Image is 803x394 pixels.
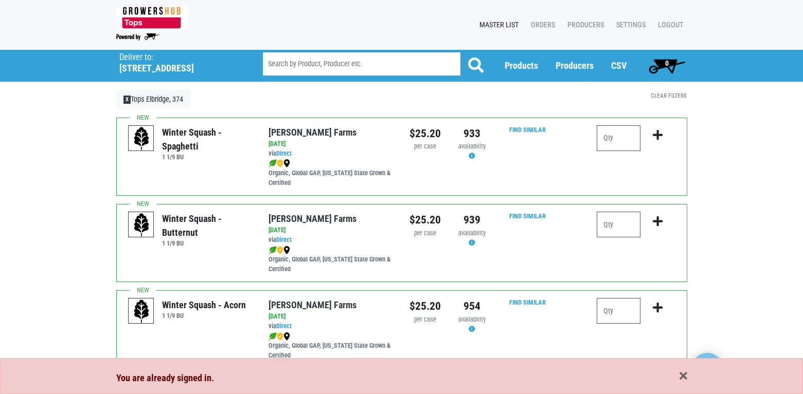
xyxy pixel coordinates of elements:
[276,236,292,243] a: Direct
[456,298,488,314] div: 954
[162,298,246,312] div: Winter Squash - Acorn
[409,229,441,238] div: per case
[283,332,290,341] img: map_marker-0e94453035b3232a4d21701695807de9.png
[269,332,277,341] img: leaf-e5c59151409436ccce96b2ca1b28e03c.png
[523,15,559,35] a: Orders
[409,125,441,142] div: $25.20
[597,125,640,151] input: Qty
[269,226,394,235] div: [DATE]
[277,332,283,341] img: safety-e55c860ca8c00a9c171001a62a92dabd.png
[597,298,640,324] input: Qty
[263,52,460,76] input: Search by Product, Producer etc.
[269,159,394,188] div: Organic, Global GAP, [US_STATE] State Grown & Certified
[409,315,441,325] div: per case
[409,298,441,314] div: $25.20
[116,371,687,385] div: You are already signed in.
[116,7,188,29] img: 279edf242af8f9d49a69d9d2afa010fb.png
[119,52,237,63] p: Deliver to:
[276,149,292,157] a: Direct
[116,90,191,109] a: XTops Elbridge, 374
[665,59,669,67] span: 0
[509,298,546,306] a: Find Similar
[123,96,131,104] span: X
[409,212,441,228] div: $25.20
[556,60,594,71] a: Producers
[269,331,394,361] div: Organic, Global GAP, [US_STATE] State Grown & Certified
[129,126,154,152] img: placeholder-variety-43d6402dacf2d531de610a020419775a.svg
[269,149,394,159] div: via
[611,60,627,71] a: CSV
[644,55,690,76] a: 0
[277,159,283,167] img: safety-e55c860ca8c00a9c171001a62a92dabd.png
[456,125,488,142] div: 933
[119,50,244,74] span: Tops Elbridge, 374 (227 E Main St, Elbridge, NY 13060, USA)
[471,15,523,35] a: Master List
[505,60,538,71] a: Products
[409,142,441,152] div: per case
[283,159,290,167] img: map_marker-0e94453035b3232a4d21701695807de9.png
[509,126,546,134] a: Find Similar
[269,322,394,331] div: via
[269,139,394,149] div: [DATE]
[162,239,253,247] h6: 1 1/9 BU
[458,315,486,323] span: availability
[650,15,687,35] a: Logout
[162,153,253,161] h6: 1 1/9 BU
[129,212,154,238] img: placeholder-variety-43d6402dacf2d531de610a020419775a.svg
[283,246,290,254] img: map_marker-0e94453035b3232a4d21701695807de9.png
[458,229,486,237] span: availability
[116,33,159,41] img: Powered by Big Wheelbarrow
[608,15,650,35] a: Settings
[277,246,283,254] img: safety-e55c860ca8c00a9c171001a62a92dabd.png
[162,312,246,320] h6: 1 1/9 BU
[559,15,608,35] a: Producers
[119,63,237,74] h5: [STREET_ADDRESS]
[269,127,356,138] a: [PERSON_NAME] Farms
[597,212,640,237] input: Qty
[162,212,253,239] div: Winter Squash - Butternut
[276,322,292,330] a: Direct
[269,312,394,322] div: [DATE]
[269,213,356,224] a: [PERSON_NAME] Farms
[509,212,546,220] a: Find Similar
[456,212,488,228] div: 939
[269,299,356,310] a: [PERSON_NAME] Farms
[129,298,154,324] img: placeholder-variety-43d6402dacf2d531de610a020419775a.svg
[269,159,277,167] img: leaf-e5c59151409436ccce96b2ca1b28e03c.png
[162,125,253,153] div: Winter Squash - Spaghetti
[458,142,486,150] span: availability
[269,235,394,245] div: via
[269,245,394,274] div: Organic, Global GAP, [US_STATE] State Grown & Certified
[269,246,277,254] img: leaf-e5c59151409436ccce96b2ca1b28e03c.png
[651,92,687,99] a: Clear Filters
